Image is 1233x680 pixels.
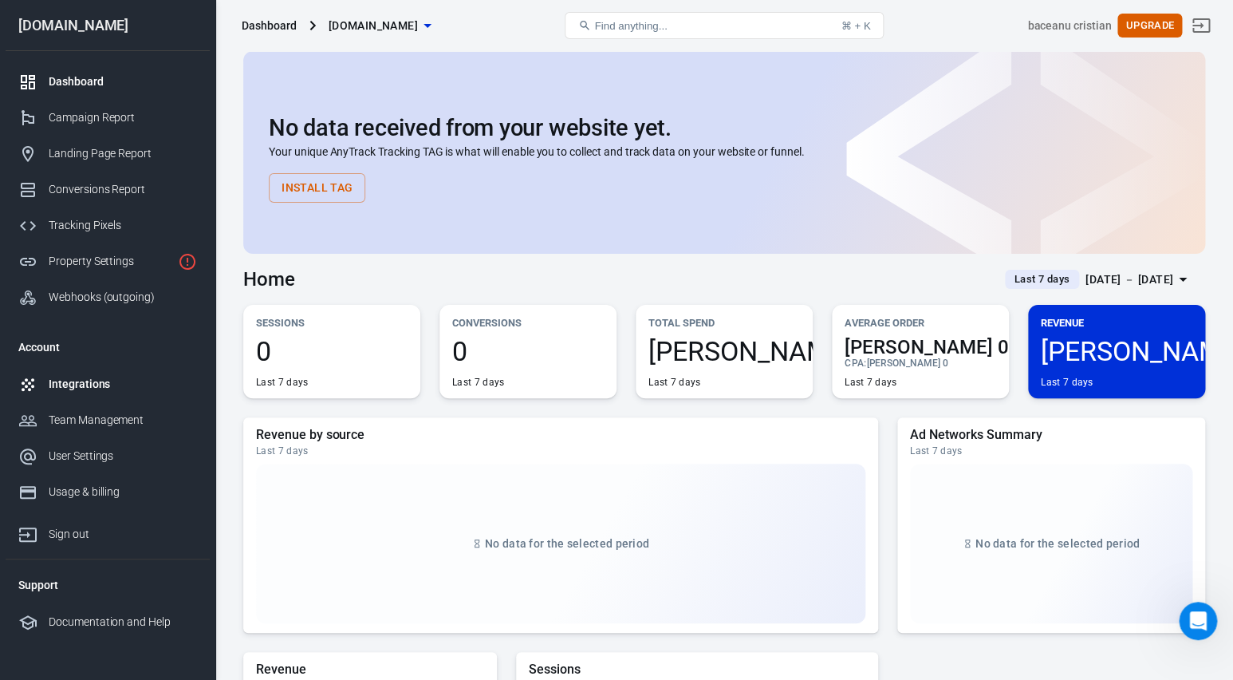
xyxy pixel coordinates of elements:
p: Your unique AnyTrack Tracking TAG is what will enable you to collect and track data on your websi... [269,144,1180,160]
a: Dashboard [6,64,210,100]
span: [PERSON_NAME] 0 [648,338,800,365]
div: Account id: WtWuHdYb [1027,18,1111,34]
div: Dashboard [242,18,297,34]
a: Team Management [6,402,210,438]
div: ⌘ + K [841,20,870,32]
div: Tracking Pixels [49,217,197,234]
p: Conversions [452,314,604,331]
span: 0 [256,338,408,365]
h5: Revenue by source [256,427,865,443]
div: Dashboard [49,73,197,90]
a: Property Settings [6,243,210,279]
span: 0 [452,338,604,365]
a: Campaign Report [6,100,210,136]
h2: No data received from your website yet. [269,115,1180,140]
div: Last 7 days [910,445,1192,457]
a: Conversions Report [6,172,210,208]
div: Webhooks (outgoing) [49,289,197,306]
a: Integrations [6,366,210,402]
div: Conversions Report [49,181,197,198]
h5: Ad Networks Summary [910,427,1192,443]
svg: Property is not installed yet [178,252,197,271]
p: Revenue [1041,314,1192,331]
h3: Home [243,268,295,291]
a: Sign out [1182,6,1220,45]
div: Campaign Report [49,109,197,126]
div: Landing Page Report [49,145,197,162]
div: Last 7 days [648,376,700,389]
span: No data for the selected period [485,537,649,550]
div: Last 7 days [452,376,504,389]
div: Sign out [49,526,197,543]
button: Last 7 days[DATE] － [DATE] [992,267,1205,293]
a: Landing Page Report [6,136,210,172]
button: [DOMAIN_NAME] [322,11,437,41]
span: CPA : [845,358,866,369]
div: Last 7 days [256,445,865,457]
a: Sign out [6,510,210,552]
div: Team Management [49,412,197,429]
iframe: Intercom live chat [1179,602,1217,640]
div: [DOMAIN_NAME] [6,18,210,33]
span: Last 7 days [1008,271,1076,287]
div: Integrations [49,376,197,393]
span: No data for the selected period [975,537,1140,550]
a: Usage & billing [6,474,210,510]
div: [DATE] － [DATE] [1085,270,1173,290]
span: [PERSON_NAME] 0 [1041,338,1192,365]
a: User Settings [6,438,210,474]
div: Last 7 days [1041,376,1093,389]
div: Property Settings [49,253,171,270]
div: Last 7 days [845,376,896,389]
li: Account [6,328,210,366]
div: Last 7 days [256,376,308,389]
span: Find anything... [594,20,667,32]
button: Find anything...⌘ + K [565,12,884,39]
h5: Sessions [529,662,865,678]
li: Support [6,566,210,604]
a: Tracking Pixels [6,208,210,243]
span: planet420.ro [329,16,418,36]
button: Install Tag [269,173,365,203]
p: Average Order [845,314,996,331]
div: Usage & billing [49,484,197,500]
p: Total Spend [648,314,800,331]
span: [PERSON_NAME] 0 [845,338,996,357]
h5: Revenue [256,662,484,678]
a: Webhooks (outgoing) [6,279,210,315]
button: Upgrade [1117,14,1182,38]
div: Documentation and Help [49,614,197,631]
span: [PERSON_NAME] 0 [866,358,947,369]
div: User Settings [49,448,197,465]
p: Sessions [256,314,408,331]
